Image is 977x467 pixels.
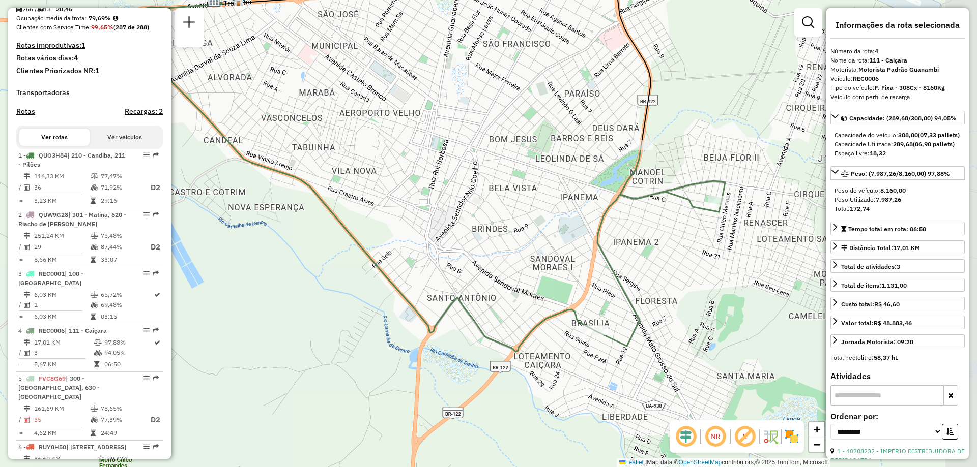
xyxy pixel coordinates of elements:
[24,292,30,298] i: Distância Total
[733,424,757,449] span: Exibir rótulo
[874,300,900,308] strong: R$ 46,60
[91,244,98,250] i: % de utilização da cubagem
[153,152,159,158] em: Rota exportada
[143,444,150,450] em: Opções
[16,54,163,63] h4: Rotas vários dias:
[100,241,141,254] td: 87,44%
[100,171,141,181] td: 77,47%
[893,140,913,148] strong: 289,68
[841,263,900,270] span: Total de atividades:
[100,428,141,438] td: 24:49
[18,196,23,206] td: =
[830,111,965,124] a: Capacidade: (289,68/308,00) 94,05%
[875,84,945,91] strong: F. Fixa - 308Cx - 8160Kg
[830,353,965,362] div: Total hectolitro:
[153,211,159,217] em: Rota exportada
[942,424,958,440] button: Ordem crescente
[97,456,105,462] i: % de utilização do peso
[107,454,158,464] td: 99,47%
[91,257,96,263] i: Tempo total em rota
[835,140,961,149] div: Capacidade Utilizada:
[898,131,918,139] strong: 308,00
[153,327,159,333] em: Rota exportada
[91,430,96,436] i: Tempo total em rota
[18,428,23,438] td: =
[18,211,126,228] span: 2 -
[841,300,900,309] div: Custo total:
[100,231,141,241] td: 75,48%
[870,149,886,157] strong: 18,32
[798,12,818,33] a: Exibir filtros
[762,428,779,445] img: Fluxo de ruas
[853,75,879,82] strong: REC0006
[858,66,939,73] strong: Motorista Padrão Guanambi
[39,211,68,219] span: QUW9G28
[703,424,728,449] span: Ocultar NR
[39,151,67,159] span: QUO3H84
[142,241,160,253] p: D2
[37,6,44,12] i: Total de rotas
[19,129,90,146] button: Ver rotas
[24,350,30,356] i: Total de Atividades
[841,281,907,290] div: Total de itens:
[24,233,30,239] i: Distância Total
[153,270,159,276] em: Rota exportada
[874,319,912,327] strong: R$ 48.883,46
[674,424,698,449] span: Ocultar deslocamento
[125,107,163,116] h4: Recargas: 2
[24,302,30,308] i: Total de Atividades
[104,359,153,369] td: 06:50
[143,375,150,381] em: Opções
[142,182,160,194] p: D2
[830,182,965,217] div: Peso: (7.987,26/8.160,00) 97,88%
[830,259,965,273] a: Total de atividades:3
[34,359,94,369] td: 5,67 KM
[66,443,126,451] span: | [STREET_ADDRESS]
[619,459,644,466] a: Leaflet
[34,403,90,414] td: 161,69 KM
[850,205,870,212] strong: 172,74
[39,443,66,451] span: RUY0H50
[56,5,72,13] strong: 20,46
[830,56,965,65] div: Nome da rota:
[100,312,153,322] td: 03:15
[16,107,35,116] a: Rotas
[34,337,94,348] td: 17,01 KM
[153,375,159,381] em: Rota exportada
[18,375,100,400] span: | 300 - [GEOGRAPHIC_DATA], 630 - [GEOGRAPHIC_DATA]
[113,15,118,21] em: Média calculada utilizando a maior ocupação (%Peso ou %Cubagem) de cada rota da sessão. Rotas cro...
[830,240,965,254] a: Distância Total:17,01 KM
[91,314,96,320] i: Tempo total em rota
[94,350,102,356] i: % de utilização da cubagem
[830,222,965,235] a: Tempo total em rota: 06:50
[94,361,99,367] i: Tempo total em rota
[841,337,913,347] div: Jornada Motorista: 09:20
[913,140,955,148] strong: (06,90 pallets)
[16,5,163,14] div: 266 / 13 =
[104,337,153,348] td: 97,88%
[869,56,907,64] strong: 111 - Caiçara
[24,456,30,462] i: Distância Total
[100,181,141,194] td: 71,92%
[18,359,23,369] td: =
[179,12,199,35] a: Nova sessão e pesquisa
[94,339,102,346] i: % de utilização do peso
[645,459,647,466] span: |
[18,211,126,228] span: | 301 - Matina, 620 - Riacho de [PERSON_NAME]
[91,233,98,239] i: % de utilização do peso
[143,211,150,217] em: Opções
[39,270,65,277] span: REC0001
[100,255,141,265] td: 33:07
[835,149,961,158] div: Espaço livre:
[24,173,30,179] i: Distância Total
[34,290,90,300] td: 6,03 KM
[830,447,965,464] a: 1 - 40708232 - IMPERIO DISTRIBUIDORA DE BEBIDAS LTDA
[34,241,90,254] td: 29
[18,255,23,265] td: =
[16,41,163,50] h4: Rotas improdutivas:
[835,186,906,194] span: Peso do veículo:
[830,20,965,30] h4: Informações da rota selecionada
[91,173,98,179] i: % de utilização do peso
[24,184,30,191] i: Total de Atividades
